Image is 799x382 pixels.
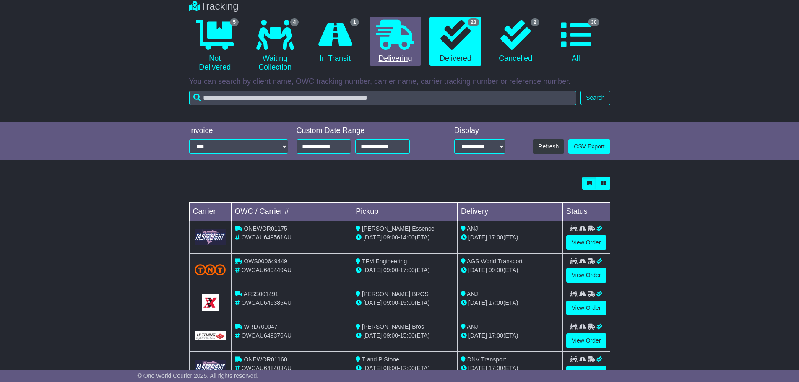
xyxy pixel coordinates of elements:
span: ONEWOR01175 [244,225,287,232]
span: [DATE] [468,234,487,241]
div: - (ETA) [356,233,454,242]
span: 14:00 [400,234,415,241]
span: 30 [588,18,599,26]
span: 15:00 [400,299,415,306]
span: 08:00 [383,365,398,372]
a: 23 Delivered [429,17,481,66]
a: 2 Cancelled [490,17,541,66]
span: 1 [350,18,359,26]
span: DNV Transport [467,356,506,363]
span: 09:00 [383,299,398,306]
a: 30 All [550,17,601,66]
span: WRD700047 [244,323,277,330]
div: Tracking [185,0,614,13]
span: ANJ [467,225,478,232]
span: [DATE] [468,332,487,339]
span: [PERSON_NAME] Essence [362,225,435,232]
span: TFM Engineering [362,258,407,265]
td: Carrier [189,203,231,221]
span: OWCAU648403AU [241,365,291,372]
span: 17:00 [400,267,415,273]
span: T and P Stone [362,356,399,363]
a: CSV Export [568,139,610,154]
span: AGS World Transport [467,258,523,265]
a: 1 In Transit [309,17,361,66]
img: GetCarrierServiceLogo [202,294,219,311]
a: Delivering [370,17,421,66]
span: 17:00 [489,365,503,372]
span: 2 [531,18,539,26]
span: OWCAU649561AU [241,234,291,241]
span: [DATE] [363,365,382,372]
a: View Order [566,333,606,348]
div: (ETA) [461,299,559,307]
td: Pickup [352,203,458,221]
a: View Order [566,235,606,250]
span: ONEWOR01160 [244,356,287,363]
div: (ETA) [461,233,559,242]
span: 5 [230,18,239,26]
span: 23 [468,18,479,26]
span: © One World Courier 2025. All rights reserved. [138,372,259,379]
span: [DATE] [468,299,487,306]
img: GetCarrierServiceLogo [195,331,226,340]
span: OWCAU649385AU [241,299,291,306]
span: 09:00 [383,267,398,273]
span: ANJ [467,323,478,330]
span: ANJ [467,291,478,297]
span: 12:00 [400,365,415,372]
span: [DATE] [363,234,382,241]
a: View Order [566,301,606,315]
div: (ETA) [461,331,559,340]
span: AFSS001491 [244,291,278,297]
span: [DATE] [363,267,382,273]
span: 15:00 [400,332,415,339]
div: (ETA) [461,266,559,275]
div: (ETA) [461,364,559,373]
div: Invoice [189,126,288,135]
div: Custom Date Range [297,126,431,135]
span: [DATE] [363,299,382,306]
span: 09:00 [383,234,398,241]
td: Status [562,203,610,221]
a: 4 Waiting Collection [249,17,301,75]
span: 17:00 [489,299,503,306]
a: View Order [566,366,606,381]
div: Display [454,126,505,135]
p: You can search by client name, OWC tracking number, carrier name, carrier tracking number or refe... [189,77,610,86]
span: [DATE] [468,365,487,372]
span: 09:00 [383,332,398,339]
span: [PERSON_NAME] BROS [362,291,429,297]
span: 09:00 [489,267,503,273]
span: OWCAU649449AU [241,267,291,273]
span: 17:00 [489,234,503,241]
a: View Order [566,268,606,283]
div: - (ETA) [356,299,454,307]
span: OWCAU649376AU [241,332,291,339]
span: 17:00 [489,332,503,339]
button: Refresh [533,139,564,154]
div: - (ETA) [356,364,454,373]
a: 5 Not Delivered [189,17,241,75]
span: [PERSON_NAME] Bros [362,323,424,330]
img: GetCarrierServiceLogo [195,360,226,376]
span: [DATE] [363,332,382,339]
span: OWS000649449 [244,258,287,265]
img: TNT_Domestic.png [195,264,226,275]
button: Search [580,91,610,105]
td: Delivery [457,203,562,221]
div: - (ETA) [356,331,454,340]
div: - (ETA) [356,266,454,275]
span: 4 [290,18,299,26]
img: GetCarrierServiceLogo [195,229,226,245]
td: OWC / Carrier # [231,203,352,221]
span: [DATE] [468,267,487,273]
